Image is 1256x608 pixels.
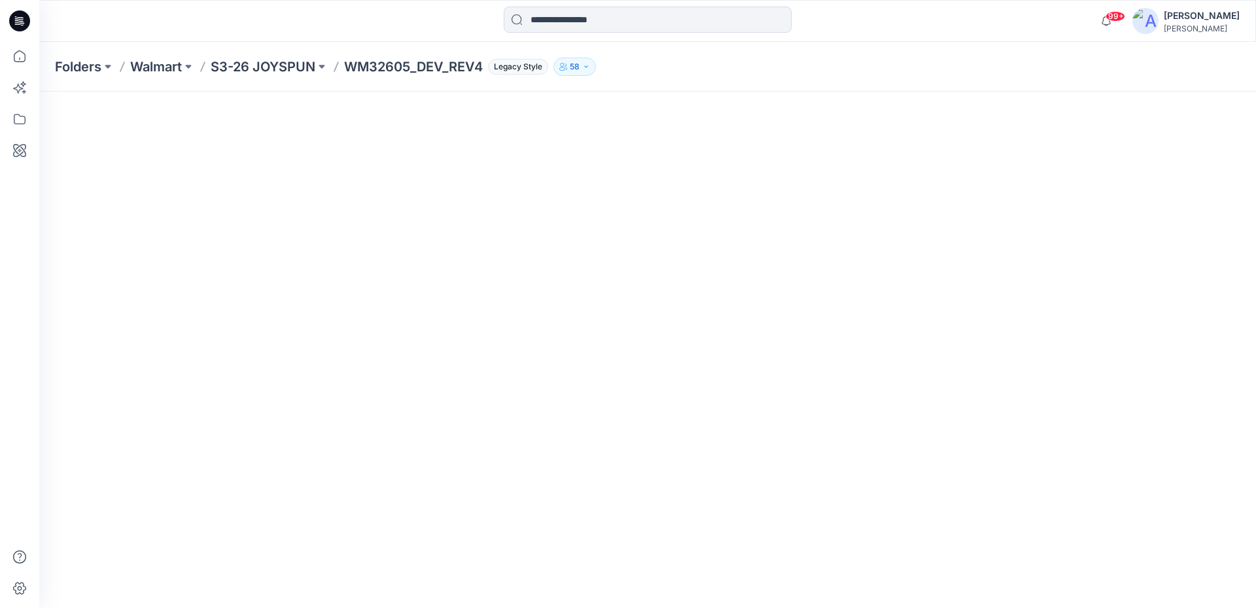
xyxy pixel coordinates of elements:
a: Folders [55,58,101,76]
span: Legacy Style [488,59,548,75]
button: Legacy Style [483,58,548,76]
p: 58 [570,60,580,74]
a: Walmart [130,58,182,76]
img: avatar [1132,8,1159,34]
div: [PERSON_NAME] [1164,8,1240,24]
button: 58 [553,58,596,76]
iframe: edit-style [39,92,1256,608]
a: S3-26 JOYSPUN [211,58,315,76]
p: WM32605_DEV_REV4 [344,58,483,76]
span: 99+ [1106,11,1125,22]
div: [PERSON_NAME] [1164,24,1240,33]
